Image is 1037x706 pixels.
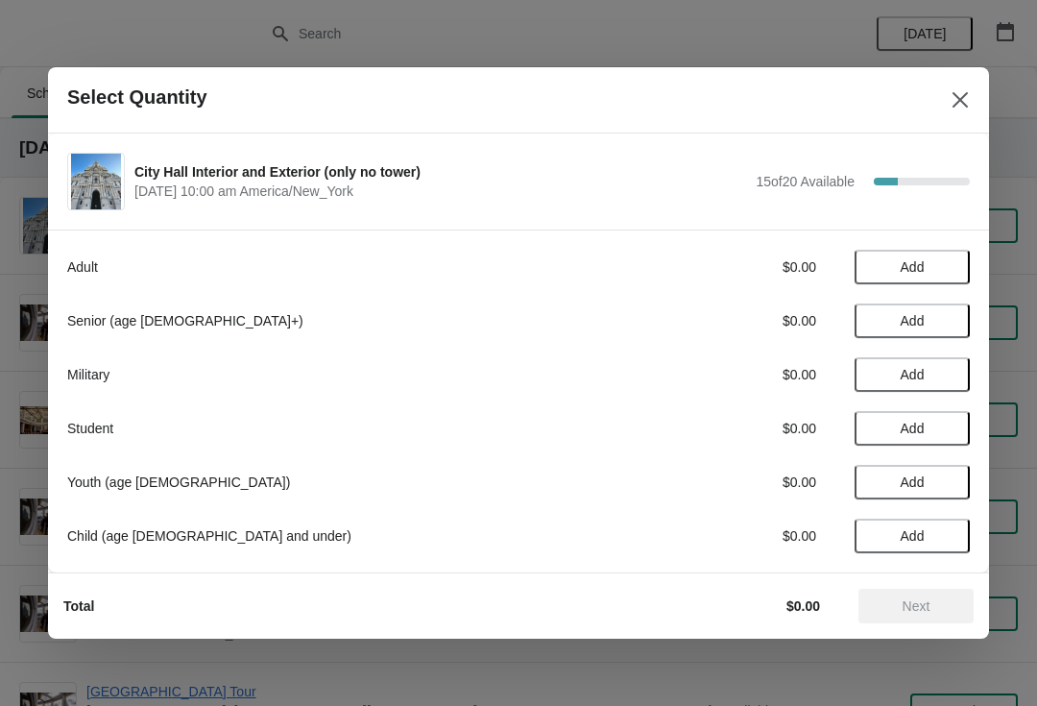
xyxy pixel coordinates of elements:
[639,311,816,330] div: $0.00
[855,357,970,392] button: Add
[901,528,925,544] span: Add
[71,154,122,209] img: City Hall Interior and Exterior (only no tower) | | August 27 | 10:00 am America/New_York
[855,411,970,446] button: Add
[855,250,970,284] button: Add
[901,475,925,490] span: Add
[67,365,600,384] div: Military
[639,473,816,492] div: $0.00
[786,598,820,614] strong: $0.00
[943,83,977,117] button: Close
[67,86,207,109] h2: Select Quantity
[67,311,600,330] div: Senior (age [DEMOGRAPHIC_DATA]+)
[63,598,94,614] strong: Total
[901,421,925,436] span: Add
[67,257,600,277] div: Adult
[67,419,600,438] div: Student
[855,304,970,338] button: Add
[901,259,925,275] span: Add
[134,182,746,201] span: [DATE] 10:00 am America/New_York
[67,526,600,546] div: Child (age [DEMOGRAPHIC_DATA] and under)
[639,365,816,384] div: $0.00
[855,465,970,499] button: Add
[855,519,970,553] button: Add
[639,526,816,546] div: $0.00
[639,419,816,438] div: $0.00
[639,257,816,277] div: $0.00
[67,473,600,492] div: Youth (age [DEMOGRAPHIC_DATA])
[901,367,925,382] span: Add
[134,162,746,182] span: City Hall Interior and Exterior (only no tower)
[756,174,855,189] span: 15 of 20 Available
[901,313,925,329] span: Add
